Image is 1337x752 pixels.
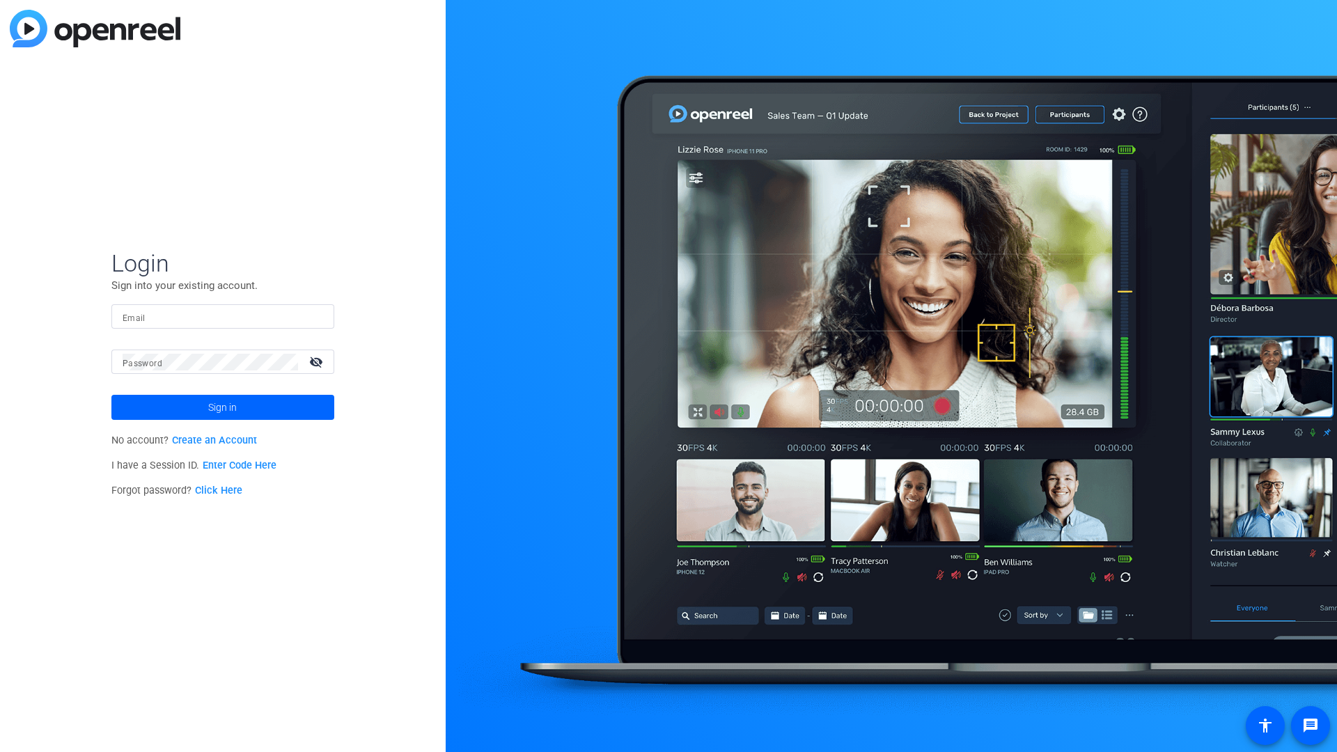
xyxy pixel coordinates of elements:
a: Enter Code Here [203,460,276,471]
mat-label: Password [123,359,162,368]
button: Sign in [111,395,334,420]
img: blue-gradient.svg [10,10,180,47]
span: Login [111,249,334,278]
span: I have a Session ID. [111,460,276,471]
p: Sign into your existing account. [111,278,334,293]
span: Forgot password? [111,485,242,496]
span: Sign in [208,390,237,425]
input: Enter Email Address [123,308,323,325]
mat-icon: message [1302,717,1319,734]
span: No account? [111,434,257,446]
mat-icon: visibility_off [301,352,334,372]
a: Create an Account [172,434,257,446]
mat-label: Email [123,313,146,323]
mat-icon: accessibility [1257,717,1274,734]
a: Click Here [195,485,242,496]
